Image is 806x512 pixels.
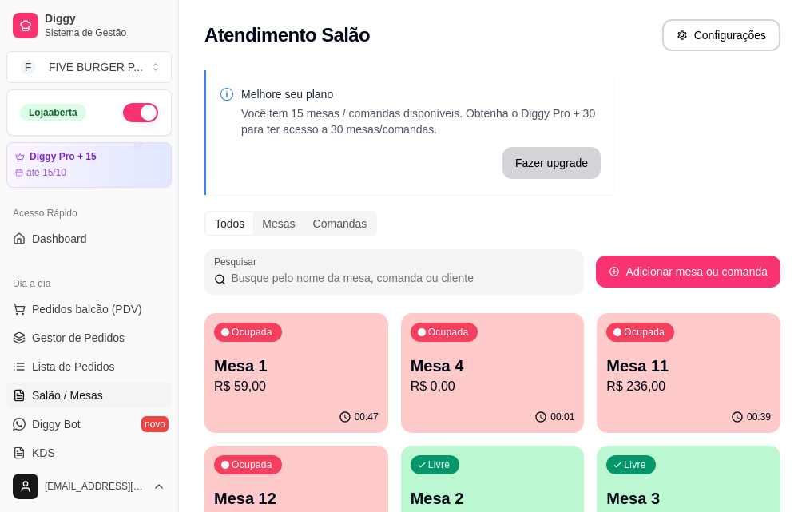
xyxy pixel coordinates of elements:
[241,86,601,102] p: Melhore seu plano
[428,458,451,471] p: Livre
[226,270,573,286] input: Pesquisar
[214,255,262,268] label: Pesquisar
[32,387,103,403] span: Salão / Mesas
[32,301,142,317] span: Pedidos balcão (PDV)
[596,256,780,288] button: Adicionar mesa ou comanda
[606,377,771,396] p: R$ 236,00
[411,487,575,510] p: Mesa 2
[550,411,574,423] p: 00:01
[204,22,370,48] h2: Atendimento Salão
[747,411,771,423] p: 00:39
[6,440,172,466] a: KDS
[206,212,253,235] div: Todos
[411,355,575,377] p: Mesa 4
[45,480,146,493] span: [EMAIL_ADDRESS][DOMAIN_NAME]
[428,326,469,339] p: Ocupada
[6,6,172,45] a: DiggySistema de Gestão
[6,142,172,188] a: Diggy Pro + 15até 15/10
[662,19,780,51] button: Configurações
[304,212,376,235] div: Comandas
[6,51,172,83] button: Select a team
[123,103,158,122] button: Alterar Status
[32,416,81,432] span: Diggy Bot
[6,296,172,322] button: Pedidos balcão (PDV)
[32,445,55,461] span: KDS
[214,355,379,377] p: Mesa 1
[6,271,172,296] div: Dia a dia
[214,377,379,396] p: R$ 59,00
[253,212,304,235] div: Mesas
[20,59,36,75] span: F
[6,383,172,408] a: Salão / Mesas
[6,467,172,506] button: [EMAIL_ADDRESS][DOMAIN_NAME]
[232,458,272,471] p: Ocupada
[624,458,646,471] p: Livre
[355,411,379,423] p: 00:47
[32,231,87,247] span: Dashboard
[6,200,172,226] div: Acesso Rápido
[606,487,771,510] p: Mesa 3
[45,12,165,26] span: Diggy
[6,411,172,437] a: Diggy Botnovo
[6,226,172,252] a: Dashboard
[20,104,86,121] div: Loja aberta
[6,325,172,351] a: Gestor de Pedidos
[6,354,172,379] a: Lista de Pedidos
[204,313,388,433] button: OcupadaMesa 1R$ 59,0000:47
[49,59,143,75] div: FIVE BURGER P ...
[401,313,585,433] button: OcupadaMesa 4R$ 0,0000:01
[30,151,97,163] article: Diggy Pro + 15
[32,330,125,346] span: Gestor de Pedidos
[214,487,379,510] p: Mesa 12
[597,313,780,433] button: OcupadaMesa 11R$ 236,0000:39
[32,359,115,375] span: Lista de Pedidos
[232,326,272,339] p: Ocupada
[241,105,601,137] p: Você tem 15 mesas / comandas disponíveis. Obtenha o Diggy Pro + 30 para ter acesso a 30 mesas/com...
[624,326,665,339] p: Ocupada
[411,377,575,396] p: R$ 0,00
[606,355,771,377] p: Mesa 11
[502,147,601,179] button: Fazer upgrade
[45,26,165,39] span: Sistema de Gestão
[26,166,66,179] article: até 15/10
